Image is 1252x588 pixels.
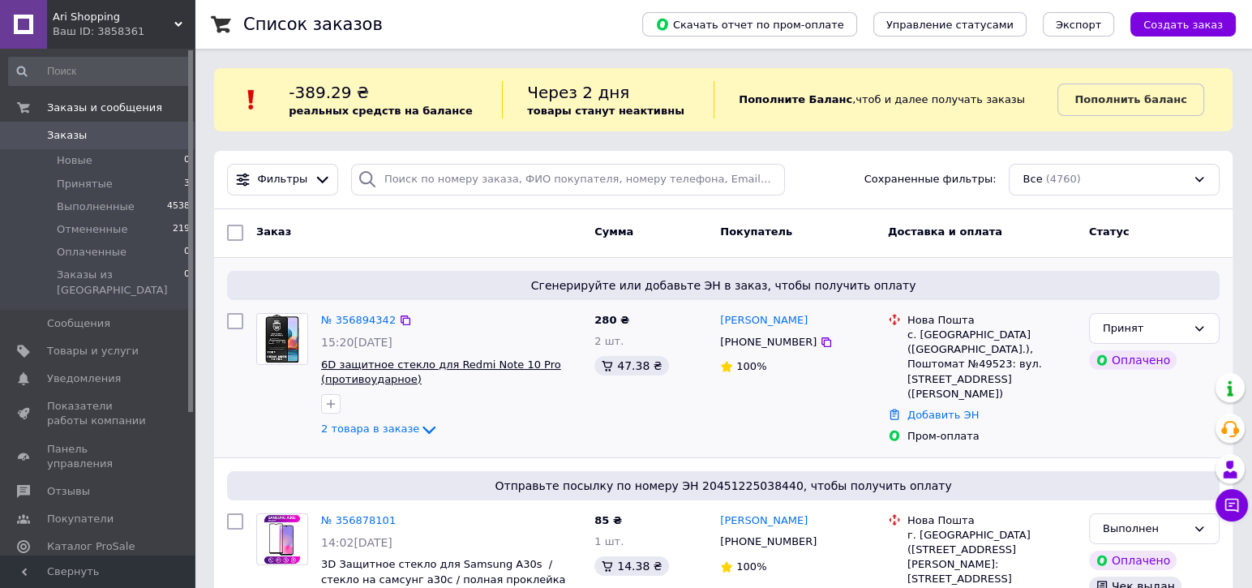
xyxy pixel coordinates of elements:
button: Чат с покупателем [1216,489,1248,521]
input: Поиск [8,57,191,86]
button: Создать заказ [1130,12,1236,36]
button: Скачать отчет по пром-оплате [642,12,857,36]
a: [PERSON_NAME] [720,313,808,328]
div: Ваш ID: 3858361 [53,24,195,39]
div: Выполнен [1103,521,1186,538]
span: Сохраненные фильтры: [864,172,997,187]
a: Добавить ЭН [907,409,979,421]
a: Фото товару [256,513,308,565]
a: Фото товару [256,313,308,365]
span: 1 шт. [594,535,624,547]
div: Нова Пошта [907,513,1076,528]
b: Пополнить баланс [1074,93,1186,105]
img: Фото товару [264,514,302,564]
span: Отмененные [57,222,127,237]
span: 100% [736,360,766,372]
span: Через 2 дня [527,83,629,102]
span: 2 шт. [594,335,624,347]
span: Заказ [256,225,291,238]
img: Фото товару [257,314,307,364]
div: [PHONE_NUMBER] [717,332,820,353]
span: (4760) [1046,173,1081,185]
span: Статус [1089,225,1130,238]
span: Выполненные [57,200,135,214]
div: Оплачено [1089,350,1177,370]
span: Товары и услуги [47,344,139,358]
span: 0 [184,245,190,260]
span: Покупатели [47,512,114,526]
span: Заказы и сообщения [47,101,162,115]
b: реальных средств на балансе [289,105,473,117]
span: Фильтры [258,172,308,187]
span: 280 ₴ [594,314,629,326]
a: [PERSON_NAME] [720,513,808,529]
span: 14:02[DATE] [321,536,392,549]
img: :exclamation: [239,88,264,112]
div: 14.38 ₴ [594,556,668,576]
span: Заказы [47,128,87,143]
h1: Список заказов [243,15,383,34]
div: 47.38 ₴ [594,356,668,376]
a: Создать заказ [1114,18,1236,30]
span: Сообщения [47,316,110,331]
span: Уведомления [47,371,121,386]
span: Доставка и оплата [888,225,1002,238]
div: [PHONE_NUMBER] [717,531,820,552]
span: 4538 [167,200,190,214]
span: Управление статусами [886,19,1014,31]
span: Сумма [594,225,633,238]
div: , чтоб и далее получать заказы [714,81,1057,118]
button: Экспорт [1043,12,1114,36]
span: 85 ₴ [594,514,622,526]
span: 0 [184,268,190,297]
span: Отправьте посылку по номеру ЭН 20451225038440, чтобы получить оплату [234,478,1213,494]
span: 0 [184,153,190,168]
span: Покупатель [720,225,792,238]
a: № 356878101 [321,514,396,526]
span: -389.29 ₴ [289,83,369,102]
b: товары станут неактивны [527,105,684,117]
div: с. [GEOGRAPHIC_DATA] ([GEOGRAPHIC_DATA].), Поштомат №49523: вул. [STREET_ADDRESS] ([PERSON_NAME]) [907,328,1076,401]
div: Оплачено [1089,551,1177,570]
span: 15:20[DATE] [321,336,392,349]
span: Скачать отчет по пром-оплате [655,17,844,32]
span: Ari Shopping [53,10,174,24]
a: 2 товара в заказе [321,423,439,435]
span: Экспорт [1056,19,1101,31]
b: Пополните Баланс [739,93,852,105]
div: Принят [1103,320,1186,337]
span: Заказы из [GEOGRAPHIC_DATA] [57,268,184,297]
a: Пополнить баланс [1057,84,1203,116]
input: Поиск по номеру заказа, ФИО покупателя, номеру телефона, Email, номеру накладной [351,164,785,195]
a: 6D защитное стекло для Redmi Note 10 Pro (противоударное) [321,358,561,386]
span: Показатели работы компании [47,399,150,428]
span: Создать заказ [1143,19,1223,31]
a: № 356894342 [321,314,396,326]
span: 100% [736,560,766,573]
span: Новые [57,153,92,168]
span: Панель управления [47,442,150,471]
span: Все [1023,172,1042,187]
span: Принятые [57,177,113,191]
span: Сгенерируйте или добавьте ЭН в заказ, чтобы получить оплату [234,277,1213,294]
span: 219 [173,222,190,237]
span: Оплаченные [57,245,126,260]
span: Отзывы [47,484,90,499]
span: 3 [184,177,190,191]
span: Каталог ProSale [47,539,135,554]
button: Управление статусами [873,12,1027,36]
div: Нова Пошта [907,313,1076,328]
div: Пром-оплата [907,429,1076,444]
span: 2 товара в заказе [321,423,419,435]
